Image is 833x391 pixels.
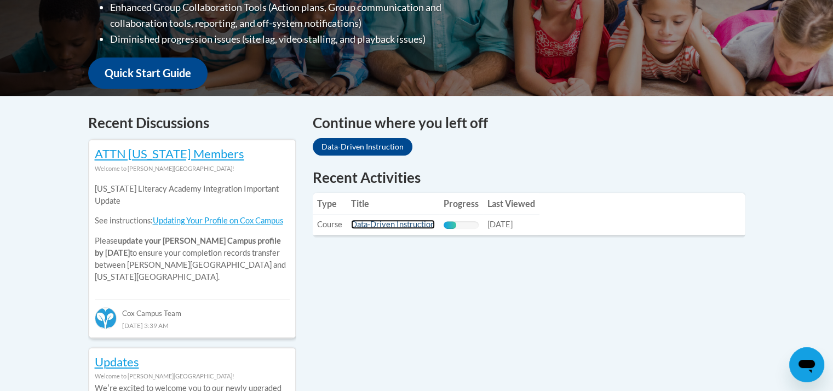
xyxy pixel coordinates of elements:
[313,138,412,156] a: Data-Driven Instruction
[439,193,483,215] th: Progress
[153,216,283,225] a: Updating Your Profile on Cox Campus
[313,112,745,134] h4: Continue where you left off
[789,347,824,382] iframe: Button to launch messaging window
[95,146,244,161] a: ATTN [US_STATE] Members
[95,319,290,331] div: [DATE] 3:39 AM
[95,183,290,207] p: [US_STATE] Literacy Academy Integration Important Update
[313,168,745,187] h1: Recent Activities
[313,193,347,215] th: Type
[317,220,342,229] span: Course
[95,236,281,257] b: update your [PERSON_NAME] Campus profile by [DATE]
[95,163,290,175] div: Welcome to [PERSON_NAME][GEOGRAPHIC_DATA]!
[88,58,208,89] a: Quick Start Guide
[95,299,290,319] div: Cox Campus Team
[444,221,456,229] div: Progress, %
[88,112,296,134] h4: Recent Discussions
[95,307,117,329] img: Cox Campus Team
[351,220,435,229] a: Data-Driven Instruction
[483,193,539,215] th: Last Viewed
[95,354,139,369] a: Updates
[110,31,485,47] li: Diminished progression issues (site lag, video stalling, and playback issues)
[95,215,290,227] p: See instructions:
[95,175,290,291] div: Please to ensure your completion records transfer between [PERSON_NAME][GEOGRAPHIC_DATA] and [US_...
[95,370,290,382] div: Welcome to [PERSON_NAME][GEOGRAPHIC_DATA]!
[487,220,513,229] span: [DATE]
[347,193,439,215] th: Title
